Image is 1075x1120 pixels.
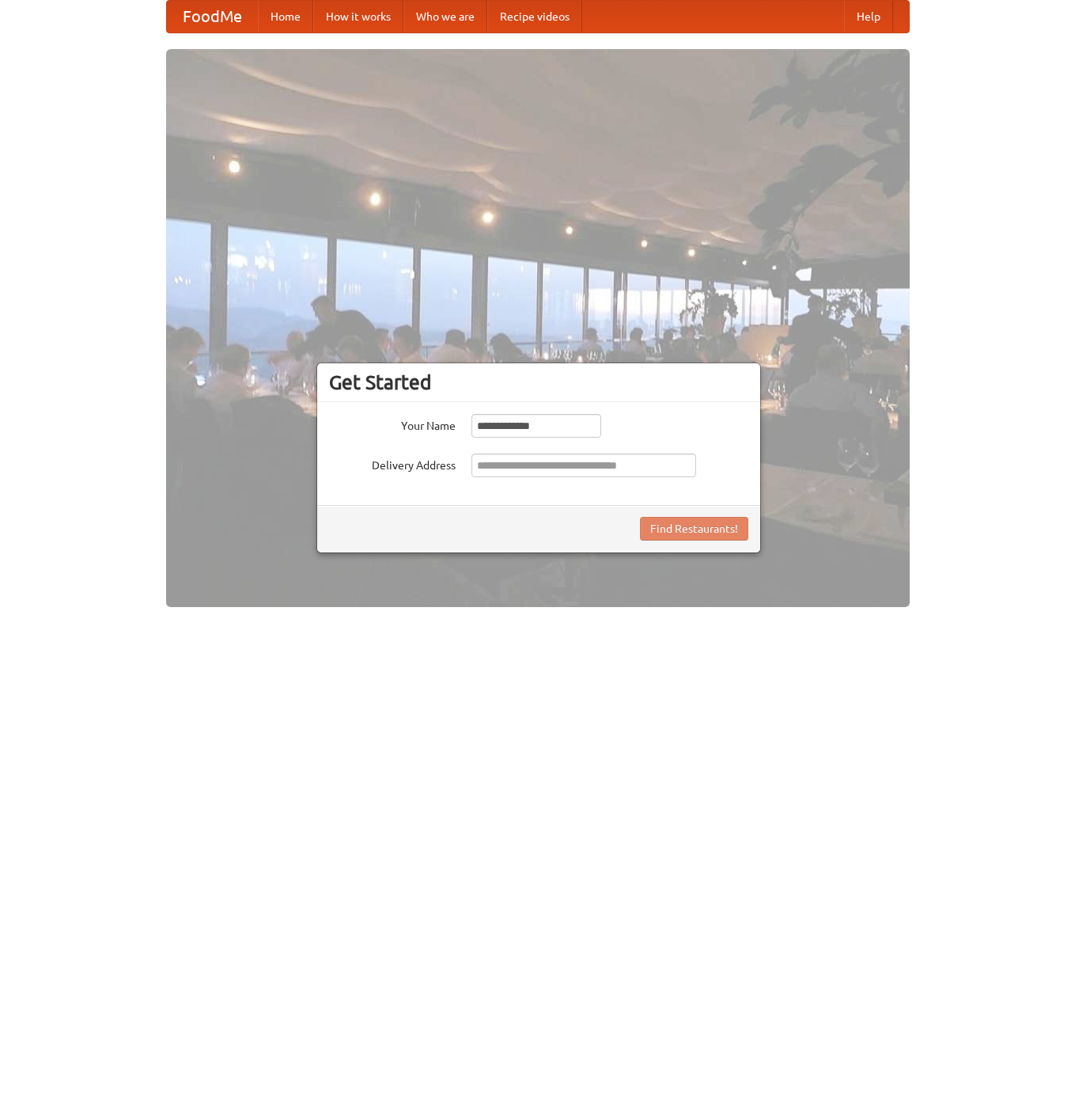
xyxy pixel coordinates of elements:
[640,517,748,541] button: Find Restaurants!
[313,1,403,32] a: How it works
[844,1,893,32] a: Help
[329,454,456,473] label: Delivery Address
[329,414,456,434] label: Your Name
[487,1,582,32] a: Recipe videos
[258,1,313,32] a: Home
[167,1,258,32] a: FoodMe
[329,370,748,394] h3: Get Started
[403,1,487,32] a: Who we are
